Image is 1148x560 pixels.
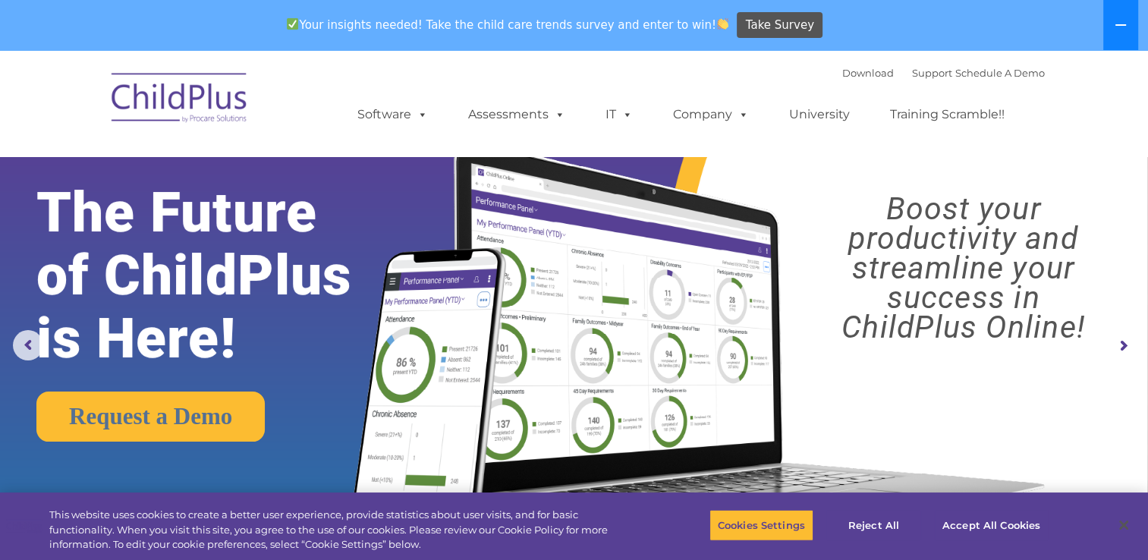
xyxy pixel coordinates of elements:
button: Accept All Cookies [934,509,1049,541]
font: | [842,67,1045,79]
a: Company [658,99,764,130]
a: Support [912,67,952,79]
a: Software [342,99,443,130]
a: IT [590,99,648,130]
a: University [774,99,865,130]
a: Take Survey [737,12,822,39]
rs-layer: Boost your productivity and streamline your success in ChildPlus Online! [793,194,1134,342]
span: Take Survey [746,12,814,39]
button: Reject All [826,509,921,541]
a: Assessments [453,99,580,130]
a: Download [842,67,894,79]
rs-layer: The Future of ChildPlus is Here! [36,181,403,370]
img: 👏 [717,18,728,30]
a: Request a Demo [36,392,265,442]
span: Last name [211,100,257,112]
span: Your insights needed! Take the child care trends survey and enter to win! [281,10,735,39]
div: This website uses cookies to create a better user experience, provide statistics about user visit... [49,508,631,552]
span: Phone number [211,162,275,174]
button: Cookies Settings [709,509,813,541]
a: Schedule A Demo [955,67,1045,79]
img: ChildPlus by Procare Solutions [104,62,256,138]
a: Training Scramble!! [875,99,1020,130]
img: ✅ [287,18,298,30]
button: Close [1107,508,1140,542]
